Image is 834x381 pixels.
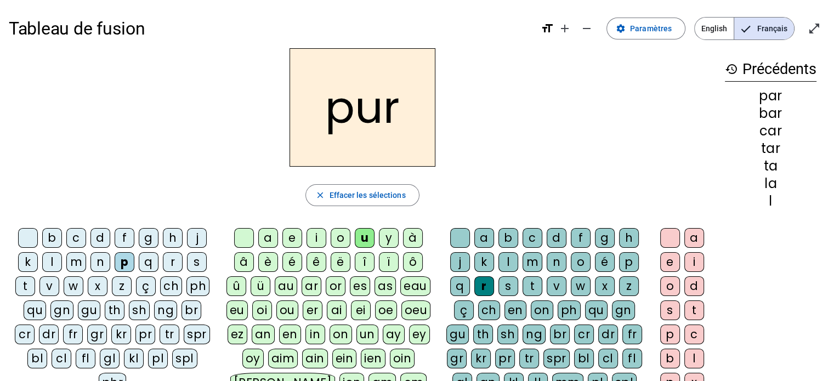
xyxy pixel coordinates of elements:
div: eau [400,276,430,296]
div: c [66,228,86,248]
div: on [531,300,553,320]
div: o [571,252,591,272]
div: dr [39,325,59,344]
div: gu [446,325,469,344]
div: sh [129,300,150,320]
div: gl [100,349,120,368]
div: é [595,252,615,272]
mat-icon: settings [616,24,626,33]
mat-button-toggle-group: Language selection [694,17,795,40]
div: en [504,300,526,320]
div: ç [136,276,156,296]
div: ç [454,300,474,320]
div: th [473,325,493,344]
div: par [725,89,816,103]
div: ay [383,325,405,344]
div: j [450,252,470,272]
div: spr [184,325,210,344]
div: h [619,228,639,248]
div: x [88,276,107,296]
div: ô [403,252,423,272]
div: tar [725,142,816,155]
span: English [695,18,734,39]
div: kr [111,325,131,344]
div: gu [78,300,100,320]
div: f [115,228,134,248]
div: qu [24,300,46,320]
span: Effacer les sélections [329,189,405,202]
div: fr [63,325,83,344]
div: w [64,276,83,296]
div: au [275,276,297,296]
h3: Précédents [725,57,816,82]
div: a [474,228,494,248]
div: as [375,276,396,296]
div: en [279,325,301,344]
mat-icon: add [558,22,571,35]
div: ü [251,276,270,296]
div: û [226,276,246,296]
div: oe [375,300,397,320]
div: x [595,276,615,296]
div: pr [135,325,155,344]
div: th [105,300,124,320]
mat-icon: format_size [541,22,554,35]
div: v [39,276,59,296]
div: ey [409,325,430,344]
div: t [523,276,542,296]
div: n [547,252,566,272]
button: Diminuer la taille de la police [576,18,598,39]
div: d [90,228,110,248]
div: k [18,252,38,272]
div: a [258,228,278,248]
div: l [684,349,704,368]
mat-icon: close [315,190,325,200]
div: g [139,228,158,248]
h1: Tableau de fusion [9,11,532,46]
div: f [571,228,591,248]
div: ein [332,349,357,368]
div: i [684,252,704,272]
div: ng [523,325,546,344]
div: gn [50,300,73,320]
div: gn [612,300,635,320]
div: an [252,325,275,344]
div: bl [27,349,47,368]
div: kr [471,349,491,368]
div: z [112,276,132,296]
div: m [523,252,542,272]
div: eu [226,300,248,320]
div: ai [327,300,347,320]
div: bl [574,349,594,368]
div: h [163,228,183,248]
div: cl [52,349,71,368]
div: cr [15,325,35,344]
div: fr [622,325,642,344]
h2: pur [290,48,435,167]
div: î [355,252,375,272]
mat-icon: remove [580,22,593,35]
div: i [307,228,326,248]
div: c [684,325,704,344]
div: ë [331,252,350,272]
div: t [684,300,704,320]
div: un [356,325,378,344]
div: y [379,228,399,248]
div: fl [76,349,95,368]
div: e [282,228,302,248]
div: bar [725,107,816,120]
div: u [355,228,375,248]
div: a [684,228,704,248]
div: s [187,252,207,272]
div: gr [87,325,107,344]
div: b [42,228,62,248]
div: c [523,228,542,248]
div: o [331,228,350,248]
div: pl [148,349,168,368]
div: l [498,252,518,272]
div: p [660,325,680,344]
div: aim [268,349,298,368]
button: Paramètres [606,18,685,39]
div: à [403,228,423,248]
div: r [163,252,183,272]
